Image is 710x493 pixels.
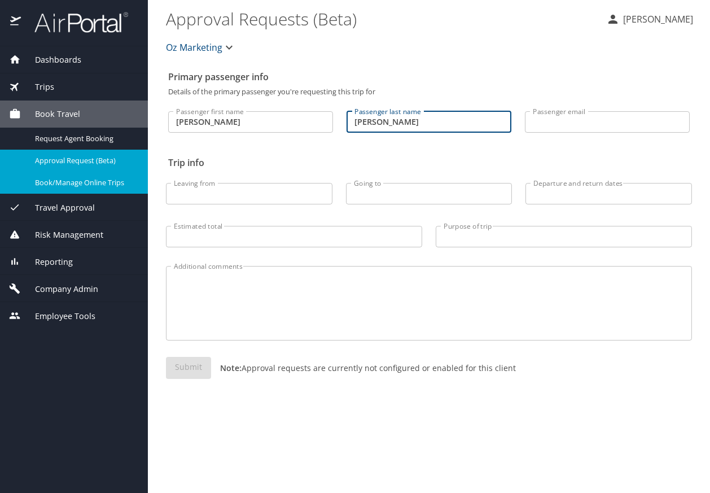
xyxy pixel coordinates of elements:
span: Risk Management [21,229,103,241]
span: Approval Request (Beta) [35,155,134,166]
span: Employee Tools [21,310,95,322]
span: Book Travel [21,108,80,120]
img: icon-airportal.png [10,11,22,33]
button: [PERSON_NAME] [602,9,698,29]
span: Request Agent Booking [35,133,134,144]
span: Reporting [21,256,73,268]
button: Oz Marketing [161,36,240,59]
p: [PERSON_NAME] [620,12,693,26]
strong: Note: [220,363,242,373]
span: Company Admin [21,283,98,295]
span: Dashboards [21,54,81,66]
span: Oz Marketing [166,40,222,55]
p: Approval requests are currently not configured or enabled for this client [211,362,516,374]
h1: Approval Requests (Beta) [166,1,597,36]
h2: Primary passenger info [168,68,690,86]
span: Book/Manage Online Trips [35,177,134,188]
img: airportal-logo.png [22,11,128,33]
p: Details of the primary passenger you're requesting this trip for [168,88,690,95]
span: Trips [21,81,54,93]
span: Travel Approval [21,202,95,214]
h2: Trip info [168,154,690,172]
